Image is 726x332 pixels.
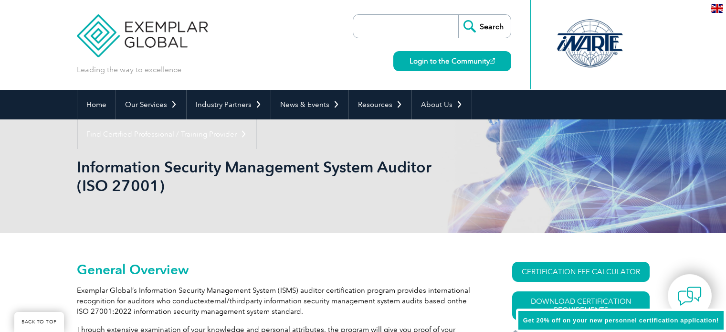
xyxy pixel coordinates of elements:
p: Exemplar Global’s Information Security Management System (ISMS) auditor certification program pro... [77,285,478,317]
a: Download Certification Requirements [512,291,650,320]
a: About Us [412,90,472,119]
a: BACK TO TOP [14,312,64,332]
a: Industry Partners [187,90,271,119]
span: external/third [200,297,245,305]
h2: General Overview [77,262,478,277]
span: Get 20% off on your new personnel certification application! [523,317,719,324]
img: open_square.png [490,58,495,64]
a: News & Events [271,90,348,119]
img: en [711,4,723,13]
a: Resources [349,90,411,119]
h1: Information Security Management System Auditor (ISO 27001) [77,158,443,195]
input: Search [458,15,511,38]
a: Our Services [116,90,186,119]
img: contact-chat.png [678,284,702,308]
a: CERTIFICATION FEE CALCULATOR [512,262,650,282]
p: Leading the way to excellence [77,64,181,75]
a: Home [77,90,116,119]
a: Find Certified Professional / Training Provider [77,119,256,149]
a: Login to the Community [393,51,511,71]
span: party information security management system audits based on [245,297,456,305]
